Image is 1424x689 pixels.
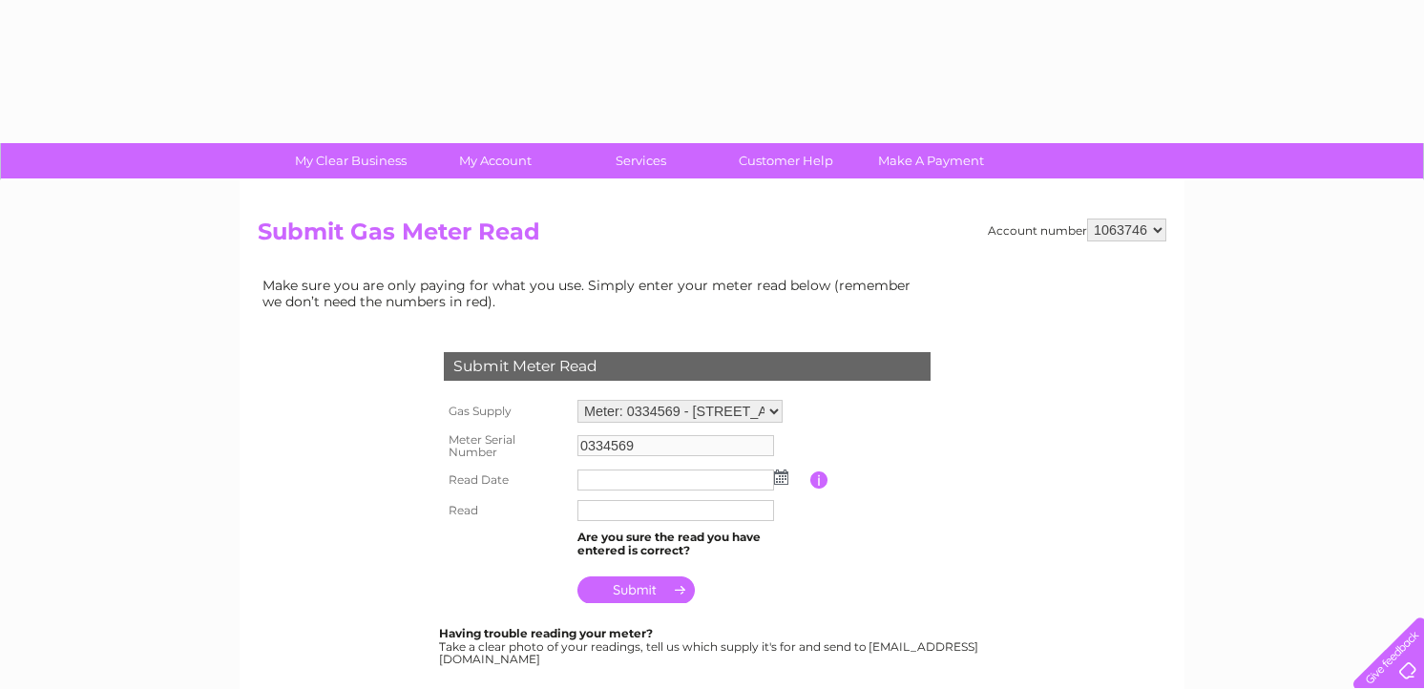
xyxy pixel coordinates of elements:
[439,428,573,466] th: Meter Serial Number
[439,495,573,526] th: Read
[810,471,828,489] input: Information
[562,143,720,178] a: Services
[258,273,926,313] td: Make sure you are only paying for what you use. Simply enter your meter read below (remember we d...
[774,470,788,485] img: ...
[272,143,429,178] a: My Clear Business
[258,219,1166,255] h2: Submit Gas Meter Read
[988,219,1166,241] div: Account number
[439,395,573,428] th: Gas Supply
[577,576,695,603] input: Submit
[439,465,573,495] th: Read Date
[439,627,981,666] div: Take a clear photo of your readings, tell us which supply it's for and send to [EMAIL_ADDRESS][DO...
[444,352,931,381] div: Submit Meter Read
[573,526,810,562] td: Are you sure the read you have entered is correct?
[852,143,1010,178] a: Make A Payment
[707,143,865,178] a: Customer Help
[439,626,653,640] b: Having trouble reading your meter?
[417,143,575,178] a: My Account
